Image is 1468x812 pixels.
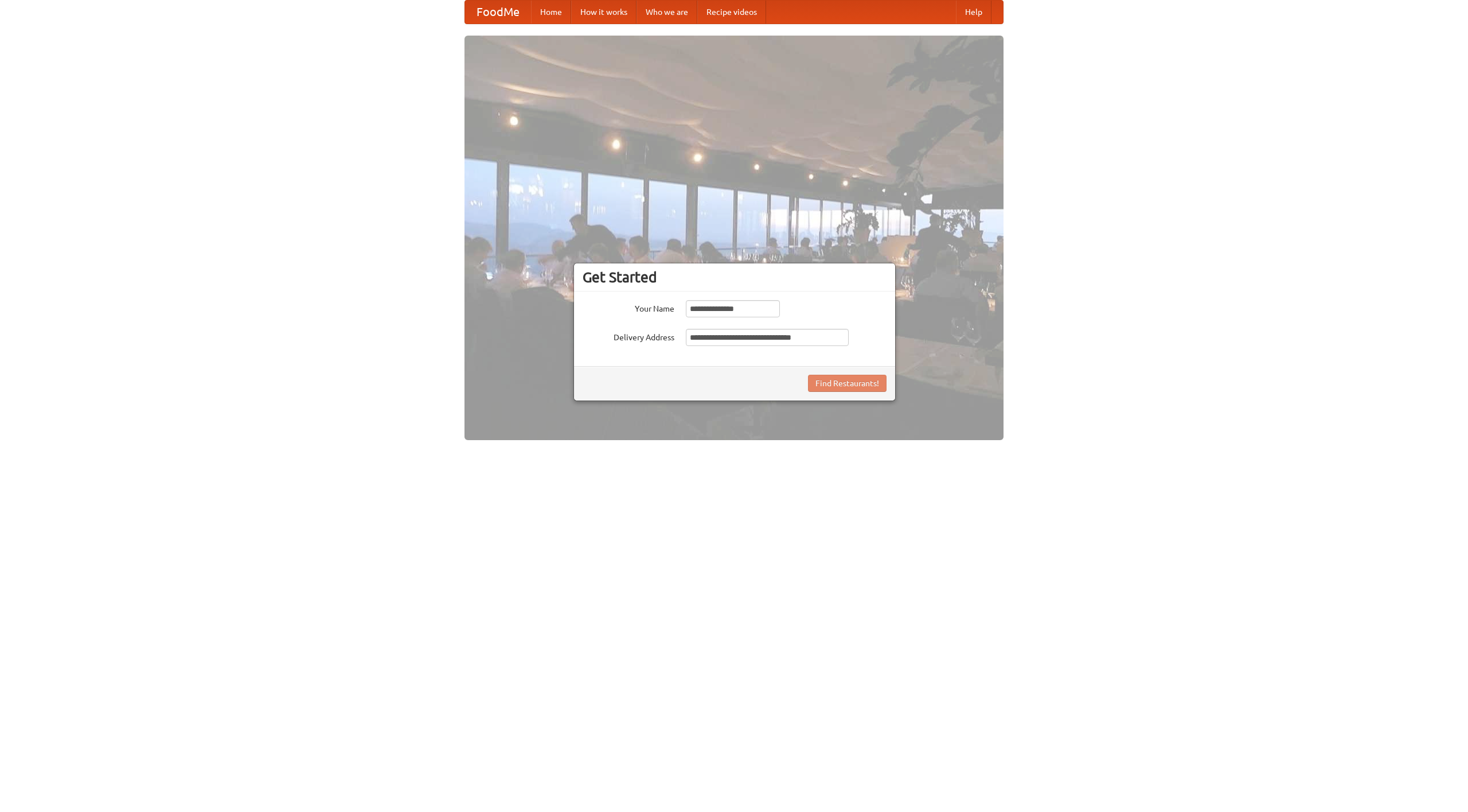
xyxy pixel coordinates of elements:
a: Help [956,1,991,24]
label: Delivery Address [583,329,674,343]
label: Your Name [583,300,674,314]
a: Recipe videos [697,1,766,24]
a: FoodMe [465,1,531,24]
h3: Get Started [583,269,887,286]
a: Who we are [637,1,697,24]
a: How it works [571,1,637,24]
button: Find Restaurants! [808,375,887,392]
a: Home [531,1,571,24]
